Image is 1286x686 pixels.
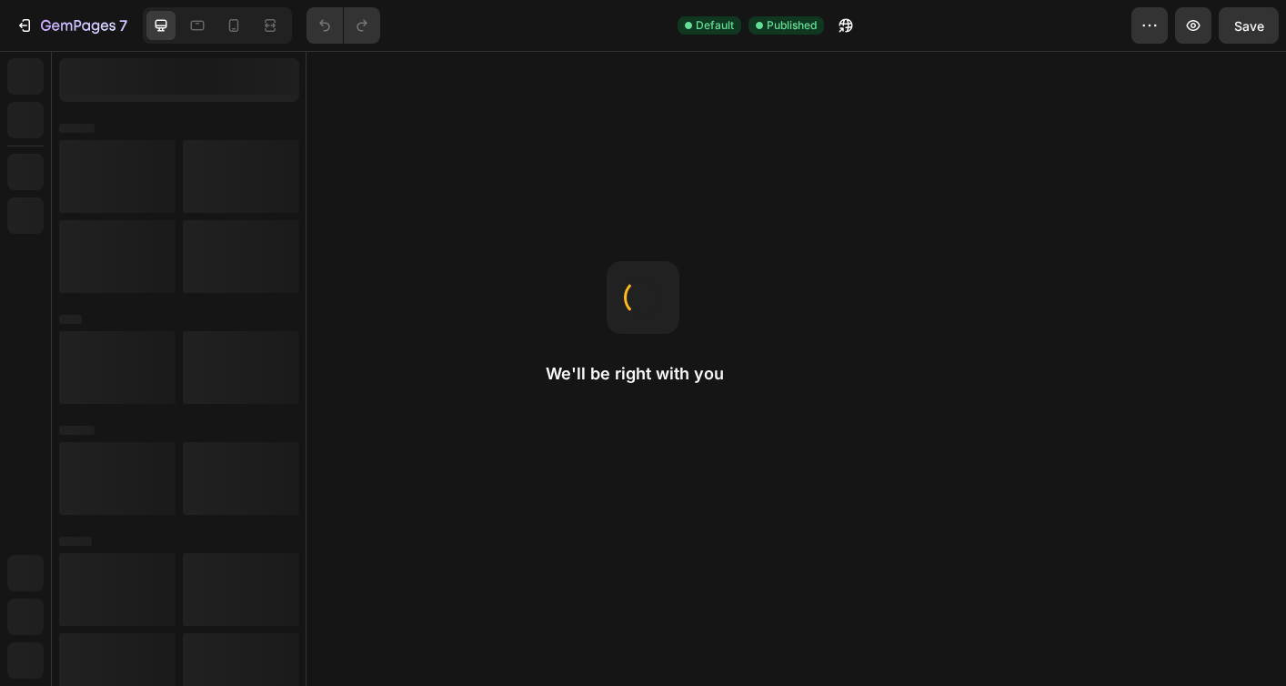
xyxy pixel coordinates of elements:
[1219,7,1279,44] button: Save
[119,15,127,36] p: 7
[546,363,740,385] h2: We'll be right with you
[1234,18,1264,34] span: Save
[7,7,136,44] button: 7
[767,17,817,34] span: Published
[696,17,734,34] span: Default
[306,7,380,44] div: Undo/Redo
